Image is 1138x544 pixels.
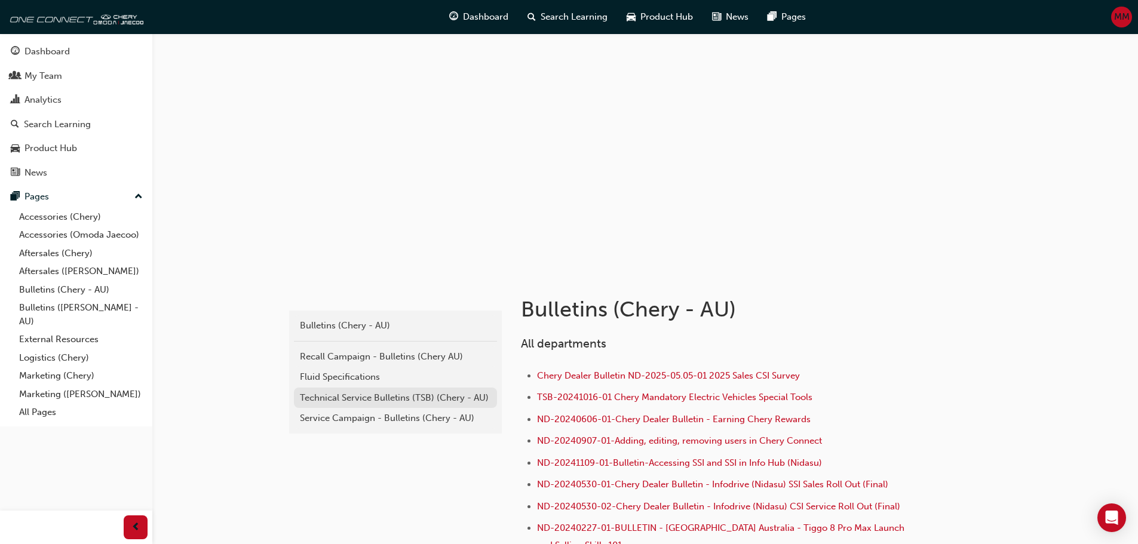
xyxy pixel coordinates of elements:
a: guage-iconDashboard [440,5,518,29]
span: prev-icon [131,520,140,535]
span: guage-icon [11,47,20,57]
a: My Team [5,65,148,87]
a: Search Learning [5,113,148,136]
span: news-icon [712,10,721,24]
a: Bulletins ([PERSON_NAME] - AU) [14,299,148,330]
span: Product Hub [640,10,693,24]
a: Chery Dealer Bulletin ND-2025-05.05-01 2025 Sales CSI Survey [537,370,800,381]
span: car-icon [11,143,20,154]
div: Product Hub [24,142,77,155]
a: Fluid Specifications [294,367,497,388]
a: Analytics [5,89,148,111]
a: Bulletins (Chery - AU) [294,315,497,336]
a: All Pages [14,403,148,422]
span: search-icon [11,119,19,130]
span: Pages [781,10,806,24]
a: Aftersales (Chery) [14,244,148,263]
span: All departments [521,337,606,351]
a: Product Hub [5,137,148,159]
a: Marketing ([PERSON_NAME]) [14,385,148,404]
span: chart-icon [11,95,20,106]
a: ND-20240530-01-Chery Dealer Bulletin - Infodrive (Nidasu) SSI Sales Roll Out (Final) [537,479,888,490]
a: ND-20241109-01-Bulletin-Accessing SSI and SSI in Info Hub (Nidasu) [537,457,822,468]
a: Recall Campaign - Bulletins (Chery AU) [294,346,497,367]
a: ND-20240530-02-Chery Dealer Bulletin - Infodrive (Nidasu) CSI Service Roll Out (Final) [537,501,900,512]
span: people-icon [11,71,20,82]
img: oneconnect [6,5,143,29]
span: Search Learning [541,10,608,24]
button: MM [1111,7,1132,27]
div: Technical Service Bulletins (TSB) (Chery - AU) [300,391,491,405]
a: car-iconProduct Hub [617,5,703,29]
span: MM [1114,10,1130,24]
span: pages-icon [11,192,20,202]
div: My Team [24,69,62,83]
a: Logistics (Chery) [14,349,148,367]
span: search-icon [527,10,536,24]
a: news-iconNews [703,5,758,29]
div: Open Intercom Messenger [1097,503,1126,532]
div: Recall Campaign - Bulletins (Chery AU) [300,350,491,364]
a: ND-20240606-01-Chery Dealer Bulletin - Earning Chery Rewards [537,414,811,425]
div: Fluid Specifications [300,370,491,384]
button: Pages [5,186,148,208]
a: pages-iconPages [758,5,815,29]
a: Technical Service Bulletins (TSB) (Chery - AU) [294,388,497,408]
a: Dashboard [5,41,148,63]
div: Pages [24,190,49,204]
div: Search Learning [24,118,91,131]
div: Analytics [24,93,62,107]
div: Service Campaign - Bulletins (Chery - AU) [300,411,491,425]
a: News [5,162,148,184]
span: news-icon [11,168,20,179]
div: News [24,166,47,180]
a: Marketing (Chery) [14,367,148,385]
a: ND-20240907-01-Adding, editing, removing users in Chery Connect [537,435,822,446]
span: guage-icon [449,10,458,24]
a: Accessories (Chery) [14,208,148,226]
a: Bulletins (Chery - AU) [14,281,148,299]
a: TSB-20241016-01 Chery Mandatory Electric Vehicles Special Tools [537,392,812,402]
a: Aftersales ([PERSON_NAME]) [14,262,148,281]
span: Dashboard [463,10,508,24]
a: External Resources [14,330,148,349]
button: DashboardMy TeamAnalyticsSearch LearningProduct HubNews [5,38,148,186]
span: pages-icon [768,10,777,24]
div: Dashboard [24,45,70,59]
span: up-icon [134,189,143,205]
a: search-iconSearch Learning [518,5,617,29]
div: Bulletins (Chery - AU) [300,319,491,333]
h1: Bulletins (Chery - AU) [521,296,913,322]
span: News [726,10,749,24]
span: car-icon [627,10,636,24]
a: Service Campaign - Bulletins (Chery - AU) [294,408,497,429]
a: Accessories (Omoda Jaecoo) [14,226,148,244]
